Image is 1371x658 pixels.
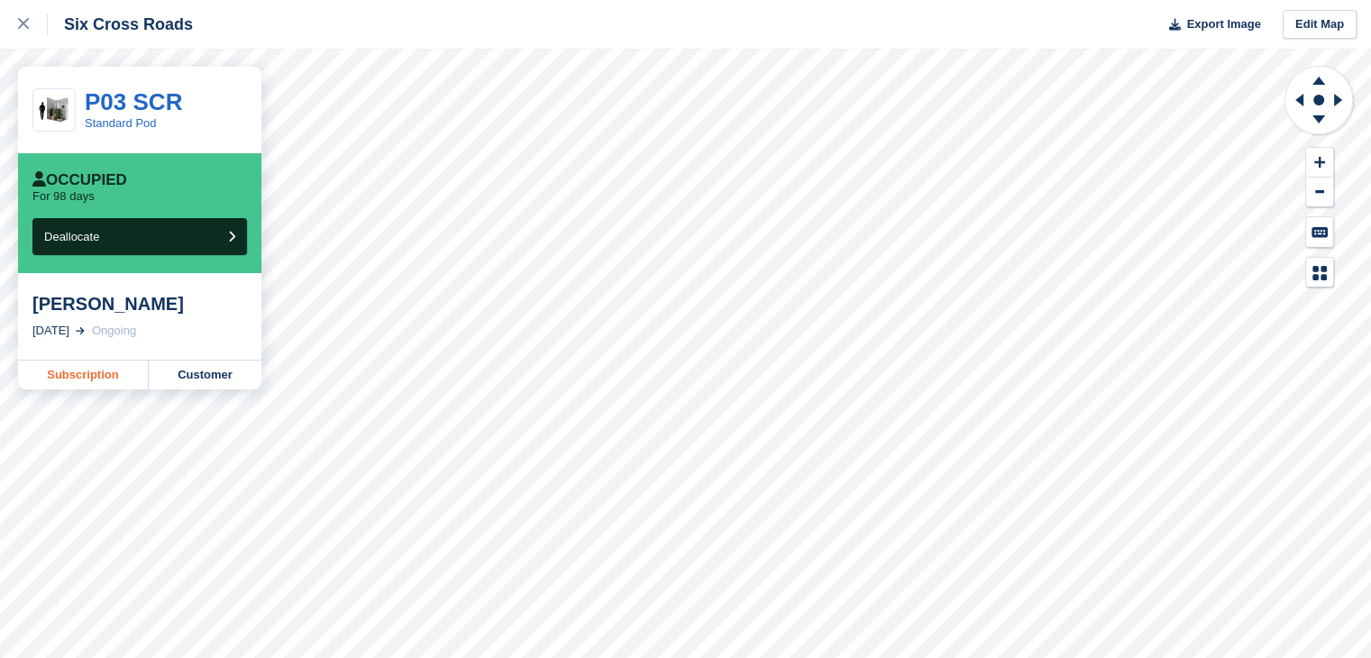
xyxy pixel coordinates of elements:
button: Zoom Out [1306,178,1333,207]
img: arrow-right-light-icn-cde0832a797a2874e46488d9cf13f60e5c3a73dbe684e267c42b8395dfbc2abf.svg [76,327,85,334]
a: Customer [149,361,261,389]
a: Subscription [18,361,149,389]
div: Occupied [32,171,127,189]
div: Six Cross Roads [48,14,193,35]
div: Ongoing [92,322,136,340]
a: P03 SCR [85,88,182,115]
span: Export Image [1186,15,1260,33]
img: 30-sqft-unit%20(1).jpg [33,95,75,126]
a: Edit Map [1283,10,1357,40]
button: Deallocate [32,218,247,255]
span: Deallocate [44,230,99,243]
div: [DATE] [32,322,69,340]
p: For 98 days [32,189,95,204]
a: Standard Pod [85,116,157,130]
div: [PERSON_NAME] [32,293,247,315]
button: Export Image [1158,10,1261,40]
button: Keyboard Shortcuts [1306,217,1333,247]
button: Map Legend [1306,258,1333,288]
button: Zoom In [1306,148,1333,178]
